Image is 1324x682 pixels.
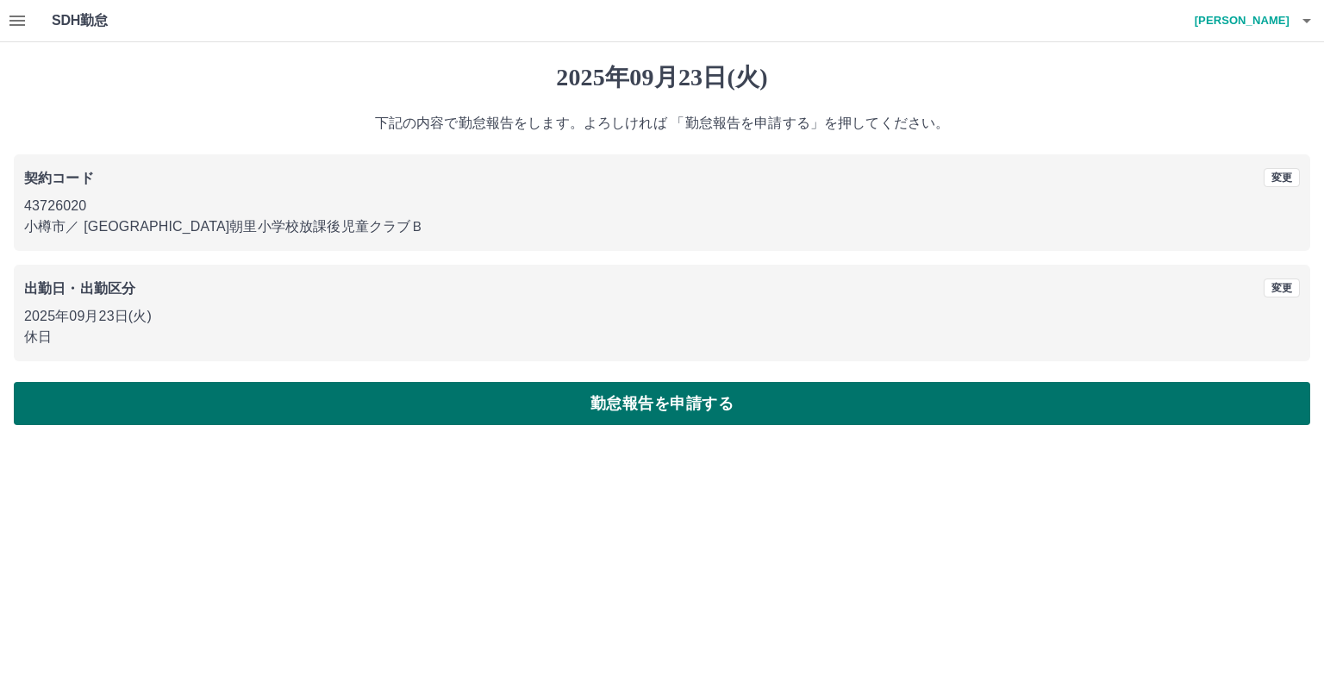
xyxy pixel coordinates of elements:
[14,382,1310,425] button: 勤怠報告を申請する
[24,216,1300,237] p: 小樽市 ／ [GEOGRAPHIC_DATA]朝里小学校放課後児童クラブＢ
[14,113,1310,134] p: 下記の内容で勤怠報告をします。よろしければ 「勤怠報告を申請する」を押してください。
[14,63,1310,92] h1: 2025年09月23日(火)
[1264,168,1300,187] button: 変更
[24,327,1300,347] p: 休日
[24,171,94,185] b: 契約コード
[1264,278,1300,297] button: 変更
[24,281,135,296] b: 出勤日・出勤区分
[24,306,1300,327] p: 2025年09月23日(火)
[24,196,1300,216] p: 43726020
